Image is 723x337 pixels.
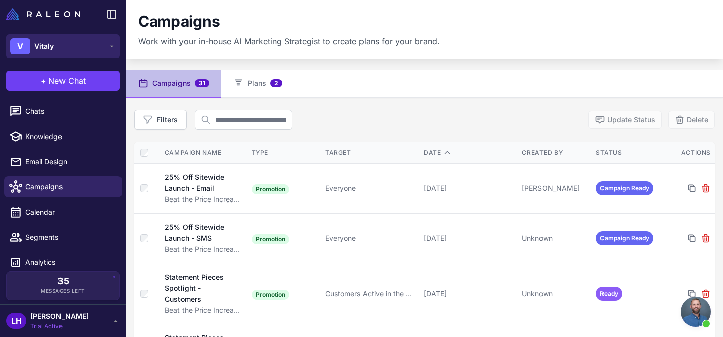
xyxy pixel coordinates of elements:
[522,288,587,299] div: Unknown
[138,35,440,47] p: Work with your in-house AI Marketing Strategist to create plans for your brand.
[4,252,122,273] a: Analytics
[4,176,122,197] a: Campaigns
[424,148,514,157] div: Date
[138,12,220,31] h1: Campaigns
[221,70,294,98] button: Plans2
[25,232,114,243] span: Segments
[25,181,114,192] span: Campaigns
[30,322,89,331] span: Trial Active
[25,106,114,117] span: Chats
[126,70,221,98] button: Campaigns31
[165,222,234,244] div: 25% Off Sitewide Launch - SMS
[6,8,80,20] img: Raleon Logo
[4,227,122,248] a: Segments
[34,41,54,52] span: Vitaly
[325,288,415,299] div: Customers Active in the past 180 days, Loyal Customers
[25,156,114,167] span: Email Design
[57,277,69,286] span: 35
[270,79,282,87] span: 2
[165,272,235,305] div: Statement Pieces Spotlight - Customers
[165,172,234,194] div: 25% Off Sitewide Launch - Email
[424,233,514,244] div: [DATE]
[165,148,242,157] div: Campaign Name
[134,110,187,130] button: Filters
[41,75,46,87] span: +
[6,8,84,20] a: Raleon Logo
[668,111,715,129] button: Delete
[522,233,587,244] div: Unknown
[195,79,209,87] span: 31
[6,71,120,91] button: +New Chat
[25,257,114,268] span: Analytics
[10,38,30,54] div: V
[252,148,317,157] div: Type
[522,183,587,194] div: [PERSON_NAME]
[596,231,653,245] span: Campaign Ready
[25,207,114,218] span: Calendar
[325,183,415,194] div: Everyone
[596,148,661,157] div: Status
[165,244,242,255] div: Beat the Price Increase: 25% Off Sitewide Campaign
[41,287,85,295] span: Messages Left
[165,194,242,205] div: Beat the Price Increase: 25% Off Sitewide Campaign
[6,34,120,58] button: VVitaly
[25,131,114,142] span: Knowledge
[4,101,122,122] a: Chats
[252,184,289,194] span: Promotion
[165,305,242,316] div: Beat the Price Increase: 25% Off Sitewide Campaign
[252,290,289,300] span: Promotion
[588,111,662,129] button: Update Status
[30,311,89,322] span: [PERSON_NAME]
[522,148,587,157] div: Created By
[4,201,122,223] a: Calendar
[424,288,514,299] div: [DATE]
[596,287,622,301] span: Ready
[596,181,653,195] span: Campaign Ready
[325,233,415,244] div: Everyone
[424,183,514,194] div: [DATE]
[4,126,122,147] a: Knowledge
[666,142,715,164] th: Actions
[252,234,289,244] span: Promotion
[681,297,711,327] div: Open chat
[6,313,26,329] div: LH
[4,151,122,172] a: Email Design
[48,75,86,87] span: New Chat
[325,148,415,157] div: Target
